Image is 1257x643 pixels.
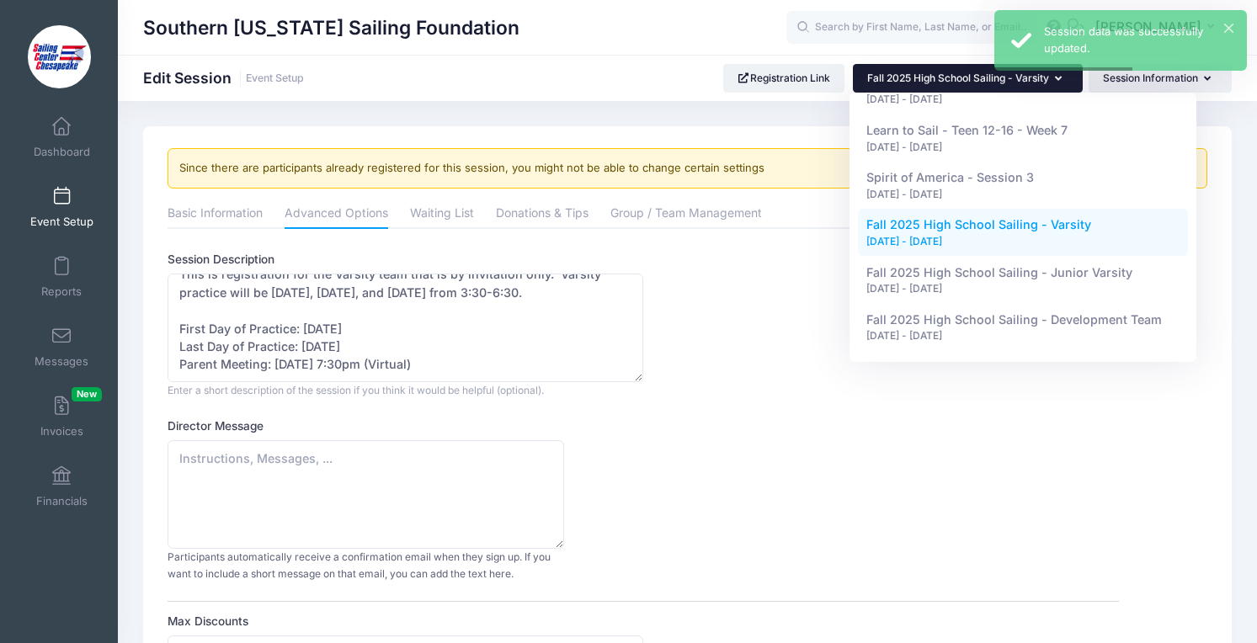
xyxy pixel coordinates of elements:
[22,247,102,306] a: Reports
[22,178,102,236] a: Event Setup
[496,199,589,230] a: Donations & Tips
[168,384,544,396] span: Enter a short description of the session if you think it would be helpful (optional).
[1089,64,1232,93] button: Session Information
[143,69,304,87] h1: Edit Session
[41,284,82,299] span: Reports
[36,494,88,508] span: Financials
[858,162,1189,209] a: Spirit of America - Session 3 [DATE] - [DATE]
[28,25,91,88] img: Southern Maryland Sailing Foundation
[30,215,93,229] span: Event Setup
[34,145,90,159] span: Dashboard
[22,457,102,516] a: Financials
[786,11,1039,45] input: Search by First Name, Last Name, or Email...
[723,64,845,93] a: Registration Link
[866,281,1180,296] div: [DATE] - [DATE]
[866,170,1034,184] span: Spirit of America - Session 3
[850,93,1196,362] div: Fall 2025 High School Sailing - Varsity
[168,148,1207,189] div: Since there are participants already registered for this session, you might not be able to change...
[168,274,643,382] textarea: Our high school sailing program allows students from schools throughout [GEOGRAPHIC_DATA] to part...
[866,265,1132,279] span: Fall 2025 High School Sailing - Junior Varsity
[858,114,1189,162] a: Learn to Sail - Teen 12-16 - Week 7 [DATE] - [DATE]
[246,72,304,85] a: Event Setup
[168,417,643,434] label: Director Message
[866,312,1162,327] span: Fall 2025 High School Sailing - Development Team
[858,256,1189,303] a: Fall 2025 High School Sailing - Junior Varsity [DATE] - [DATE]
[866,234,1180,249] div: [DATE] - [DATE]
[1044,24,1233,56] div: Session data was successfully updated.
[22,387,102,446] a: InvoicesNew
[866,187,1180,202] div: [DATE] - [DATE]
[35,354,88,369] span: Messages
[168,199,263,230] a: Basic Information
[866,140,1180,155] div: [DATE] - [DATE]
[1224,24,1233,33] button: ×
[866,92,1180,107] div: [DATE] - [DATE]
[40,424,83,438] span: Invoices
[410,199,474,230] a: Waiting List
[866,328,1180,343] div: [DATE] - [DATE]
[866,123,1068,137] span: Learn to Sail - Teen 12-16 - Week 7
[168,251,643,268] label: Session Description
[858,303,1189,350] a: Fall 2025 High School Sailing - Development Team [DATE] - [DATE]
[285,199,388,230] a: Advanced Options
[22,108,102,167] a: Dashboard
[72,387,102,401] span: New
[610,199,762,230] a: Group / Team Management
[853,64,1083,93] button: Fall 2025 High School Sailing - Varsity
[168,550,551,580] span: Participants automatically receive a confirmation email when they sign up. If you want to include...
[1084,8,1232,47] button: [PERSON_NAME]
[143,8,519,47] h1: Southern [US_STATE] Sailing Foundation
[168,613,643,630] label: Max Discounts
[858,209,1189,256] a: Fall 2025 High School Sailing - Varsity [DATE] - [DATE]
[866,217,1091,231] span: Fall 2025 High School Sailing - Varsity
[867,72,1049,84] span: Fall 2025 High School Sailing - Varsity
[22,317,102,376] a: Messages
